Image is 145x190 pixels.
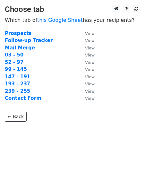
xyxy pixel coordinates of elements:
a: View [79,30,95,36]
a: Mail Merge [5,45,35,51]
a: 03 - 50 [5,52,23,58]
small: View [85,31,95,36]
a: View [79,74,95,80]
small: View [85,82,95,86]
a: 99 - 145 [5,66,27,72]
p: Which tab of has your recipients? [5,17,140,23]
small: View [85,74,95,79]
a: View [79,66,95,72]
small: View [85,89,95,94]
a: View [79,45,95,51]
a: Follow-up Tracker [5,38,53,43]
a: ← Back [5,112,27,122]
a: Contact Form [5,95,41,101]
small: View [85,46,95,50]
a: View [79,52,95,58]
a: 239 - 255 [5,88,30,94]
a: View [79,95,95,101]
a: 147 - 191 [5,74,30,80]
h3: Choose tab [5,5,140,14]
a: this Google Sheet [37,17,83,23]
small: View [85,67,95,72]
a: Prospects [5,30,32,36]
a: 193 - 237 [5,81,30,87]
a: View [79,38,95,43]
small: View [85,96,95,101]
small: View [85,38,95,43]
a: View [79,81,95,87]
a: View [79,88,95,94]
a: 52 - 97 [5,59,23,65]
small: View [85,60,95,65]
a: View [79,59,95,65]
small: View [85,53,95,57]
